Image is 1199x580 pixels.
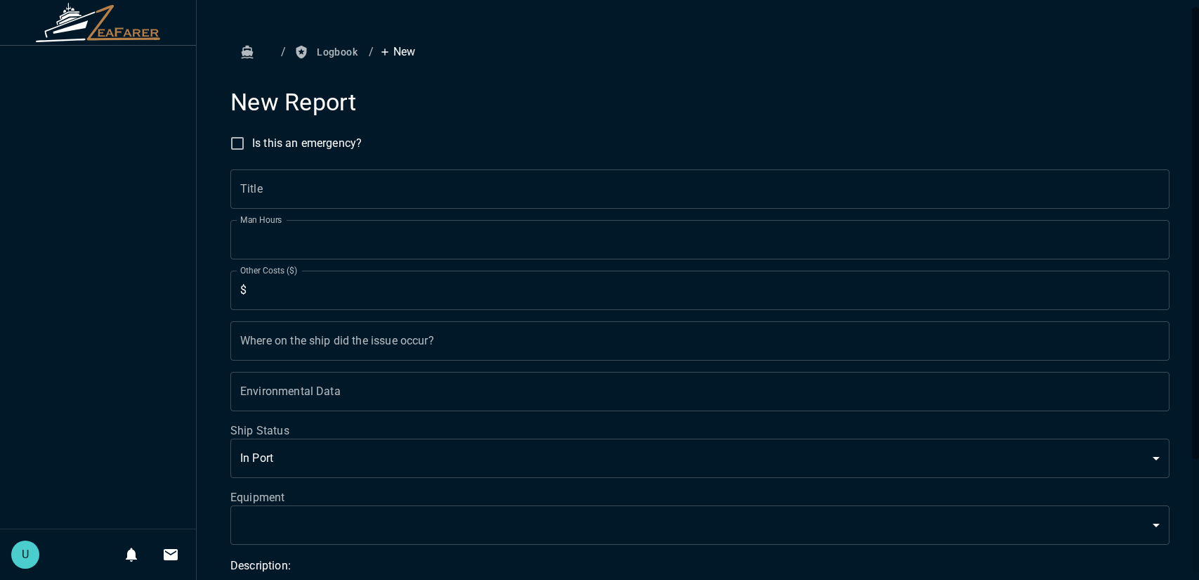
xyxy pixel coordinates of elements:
span: Is this an emergency? [252,135,362,152]
button: Invitations [157,541,185,569]
label: Ship Status [230,423,1169,439]
p: New [379,44,415,60]
button: Notifications [117,541,145,569]
button: Logbook [291,39,363,65]
li: / [281,44,286,60]
label: Equipment [230,489,1169,505]
label: Other Costs ($) [240,264,297,276]
h6: Description: [230,556,1169,576]
label: Man Hours [240,214,282,226]
p: $ [240,282,247,299]
div: In Port [230,439,1169,478]
img: ZeaFarer Logo [35,3,162,42]
h4: New Report [230,88,1169,117]
li: / [369,44,374,60]
div: U [11,541,39,569]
